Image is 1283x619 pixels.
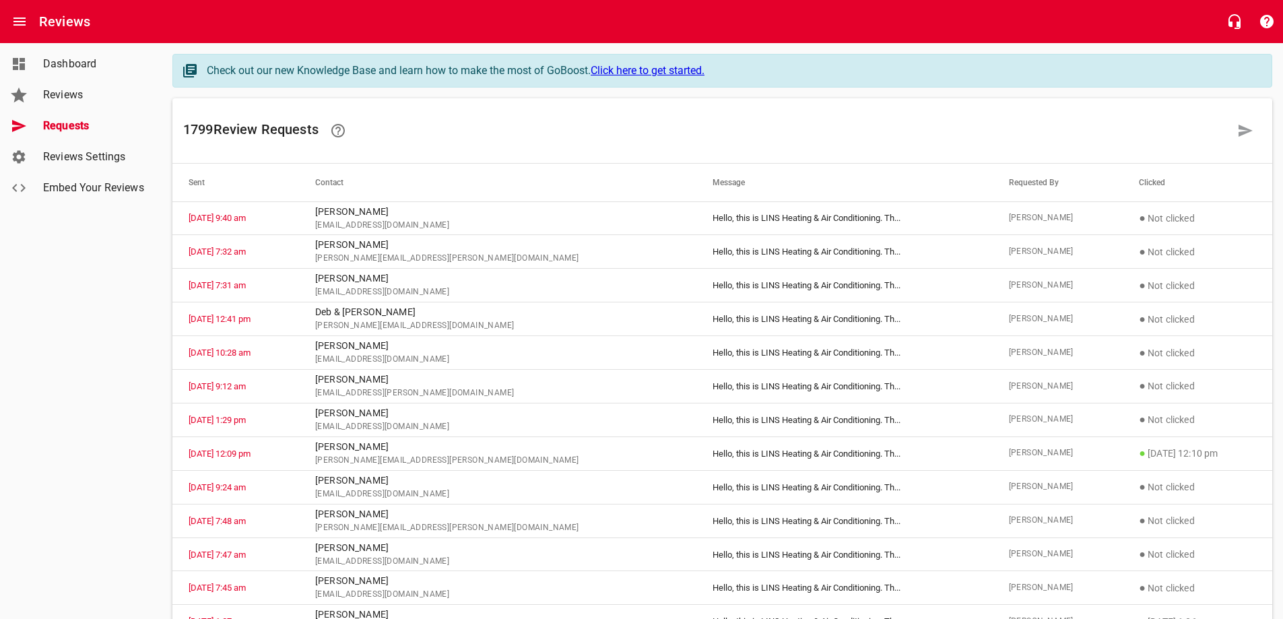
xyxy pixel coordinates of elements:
[315,372,680,387] p: [PERSON_NAME]
[696,235,992,269] td: Hello, this is LINS Heating & Air Conditioning. Th ...
[1123,164,1272,201] th: Clicked
[1009,480,1107,494] span: [PERSON_NAME]
[315,305,680,319] p: Deb & [PERSON_NAME]
[1139,211,1146,224] span: ●
[315,574,680,588] p: [PERSON_NAME]
[207,63,1258,79] div: Check out our new Knowledge Base and learn how to make the most of GoBoost.
[315,541,680,555] p: [PERSON_NAME]
[189,550,246,560] a: [DATE] 7:47 am
[1139,581,1146,594] span: ●
[1009,413,1107,426] span: [PERSON_NAME]
[1139,514,1146,527] span: ●
[315,286,680,299] span: [EMAIL_ADDRESS][DOMAIN_NAME]
[315,521,680,535] span: [PERSON_NAME][EMAIL_ADDRESS][PERSON_NAME][DOMAIN_NAME]
[172,164,299,201] th: Sent
[183,115,1229,147] h6: 1799 Review Request s
[696,269,992,302] td: Hello, this is LINS Heating & Air Conditioning. Th ...
[315,387,680,400] span: [EMAIL_ADDRESS][PERSON_NAME][DOMAIN_NAME]
[189,482,246,492] a: [DATE] 9:24 am
[43,149,145,165] span: Reviews Settings
[1139,546,1256,562] p: Not clicked
[1229,115,1261,147] a: Request a review
[3,5,36,38] button: Open drawer
[1009,380,1107,393] span: [PERSON_NAME]
[696,370,992,403] td: Hello, this is LINS Heating & Air Conditioning. Th ...
[1139,480,1146,493] span: ●
[1009,279,1107,292] span: [PERSON_NAME]
[189,247,246,257] a: [DATE] 7:32 am
[315,474,680,488] p: [PERSON_NAME]
[1009,313,1107,326] span: [PERSON_NAME]
[993,164,1123,201] th: Requested By
[1009,211,1107,225] span: [PERSON_NAME]
[696,302,992,336] td: Hello, this is LINS Heating & Air Conditioning. Th ...
[696,201,992,235] td: Hello, this is LINS Heating & Air Conditioning. Th ...
[315,588,680,601] span: [EMAIL_ADDRESS][DOMAIN_NAME]
[696,164,992,201] th: Message
[1009,447,1107,460] span: [PERSON_NAME]
[1139,278,1256,294] p: Not clicked
[1139,379,1146,392] span: ●
[1139,479,1256,495] p: Not clicked
[1139,244,1256,260] p: Not clicked
[43,180,145,196] span: Embed Your Reviews
[315,219,680,232] span: [EMAIL_ADDRESS][DOMAIN_NAME]
[1139,245,1146,258] span: ●
[315,440,680,454] p: [PERSON_NAME]
[1139,580,1256,596] p: Not clicked
[1009,245,1107,259] span: [PERSON_NAME]
[1139,210,1256,226] p: Not clicked
[189,516,246,526] a: [DATE] 7:48 am
[315,507,680,521] p: [PERSON_NAME]
[315,271,680,286] p: [PERSON_NAME]
[315,454,680,467] span: [PERSON_NAME][EMAIL_ADDRESS][PERSON_NAME][DOMAIN_NAME]
[315,339,680,353] p: [PERSON_NAME]
[189,314,251,324] a: [DATE] 12:41 pm
[315,555,680,568] span: [EMAIL_ADDRESS][DOMAIN_NAME]
[1139,447,1146,459] span: ●
[189,449,251,459] a: [DATE] 12:09 pm
[1139,346,1146,359] span: ●
[315,205,680,219] p: [PERSON_NAME]
[315,353,680,366] span: [EMAIL_ADDRESS][DOMAIN_NAME]
[696,336,992,370] td: Hello, this is LINS Heating & Air Conditioning. Th ...
[189,415,246,425] a: [DATE] 1:29 pm
[1139,345,1256,361] p: Not clicked
[299,164,696,201] th: Contact
[189,583,246,593] a: [DATE] 7:45 am
[322,115,354,147] a: Learn how requesting reviews can improve your online presence
[696,504,992,537] td: Hello, this is LINS Heating & Air Conditioning. Th ...
[1139,279,1146,292] span: ●
[696,537,992,571] td: Hello, this is LINS Heating & Air Conditioning. Th ...
[315,252,680,265] span: [PERSON_NAME][EMAIL_ADDRESS][PERSON_NAME][DOMAIN_NAME]
[315,238,680,252] p: [PERSON_NAME]
[315,420,680,434] span: [EMAIL_ADDRESS][DOMAIN_NAME]
[189,213,246,223] a: [DATE] 9:40 am
[1139,378,1256,394] p: Not clicked
[1139,548,1146,560] span: ●
[696,470,992,504] td: Hello, this is LINS Heating & Air Conditioning. Th ...
[696,436,992,470] td: Hello, this is LINS Heating & Air Conditioning. Th ...
[1009,514,1107,527] span: [PERSON_NAME]
[1139,513,1256,529] p: Not clicked
[1139,413,1146,426] span: ●
[315,319,680,333] span: [PERSON_NAME][EMAIL_ADDRESS][DOMAIN_NAME]
[189,348,251,358] a: [DATE] 10:28 am
[1218,5,1251,38] button: Live Chat
[1139,412,1256,428] p: Not clicked
[39,11,90,32] h6: Reviews
[1139,313,1146,325] span: ●
[591,64,704,77] a: Click here to get started.
[1139,311,1256,327] p: Not clicked
[696,571,992,605] td: Hello, this is LINS Heating & Air Conditioning. Th ...
[1139,445,1256,461] p: [DATE] 12:10 pm
[315,488,680,501] span: [EMAIL_ADDRESS][DOMAIN_NAME]
[696,403,992,436] td: Hello, this is LINS Heating & Air Conditioning. Th ...
[43,118,145,134] span: Requests
[315,406,680,420] p: [PERSON_NAME]
[189,381,246,391] a: [DATE] 9:12 am
[1009,548,1107,561] span: [PERSON_NAME]
[1009,581,1107,595] span: [PERSON_NAME]
[1251,5,1283,38] button: Support Portal
[189,280,246,290] a: [DATE] 7:31 am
